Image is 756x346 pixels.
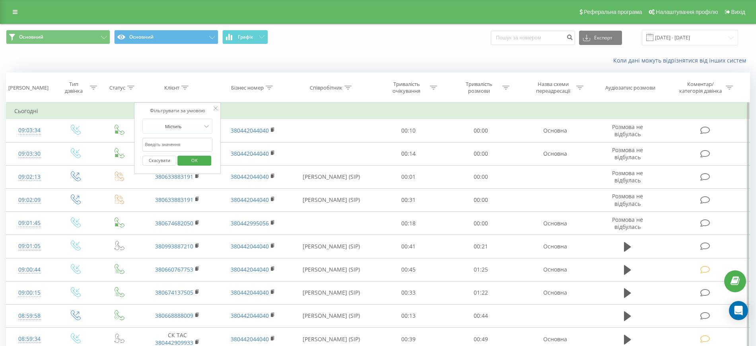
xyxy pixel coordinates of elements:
td: Основна [517,142,593,165]
span: Основний [19,34,43,40]
td: 00:00 [445,119,517,142]
span: Реферальна програма [584,9,642,15]
div: 09:01:45 [14,215,45,231]
td: [PERSON_NAME] (SIP) [291,258,372,281]
td: 00:18 [372,212,445,235]
td: [PERSON_NAME] (SIP) [291,281,372,304]
td: [PERSON_NAME] (SIP) [291,165,372,188]
td: 01:25 [445,258,517,281]
td: 00:01 [372,165,445,188]
button: Графік [222,30,268,44]
div: Статус [109,84,125,91]
a: 380442044040 [231,335,269,343]
td: 00:21 [445,235,517,258]
span: Графік [238,34,253,40]
td: 00:00 [445,142,517,165]
a: 380442044040 [231,242,269,250]
td: Основна [517,281,593,304]
td: 01:22 [445,281,517,304]
td: 00:00 [445,188,517,211]
div: 08:59:58 [14,308,45,324]
td: Основна [517,119,593,142]
button: Основний [6,30,110,44]
input: Пошук за номером [491,31,575,45]
a: Коли дані можуть відрізнятися вiд інших систем [613,57,750,64]
td: 00:14 [372,142,445,165]
div: Назва схеми переадресації [532,81,574,94]
td: 00:33 [372,281,445,304]
td: [PERSON_NAME] (SIP) [291,188,372,211]
a: 380442044040 [231,266,269,273]
div: 09:03:34 [14,123,45,138]
a: 380442044040 [231,150,269,157]
a: 380442044040 [231,196,269,203]
td: [PERSON_NAME] (SIP) [291,304,372,327]
div: Тривалість очікування [385,81,428,94]
td: 00:45 [372,258,445,281]
a: 380674682050 [155,219,193,227]
div: Коментар/категорія дзвінка [677,81,724,94]
div: 09:01:05 [14,238,45,254]
div: [PERSON_NAME] [8,84,49,91]
div: Open Intercom Messenger [729,301,748,320]
input: Введіть значення [143,138,213,152]
span: Розмова не відбулась [612,123,643,138]
a: 380442995056 [231,219,269,227]
td: 00:00 [445,165,517,188]
td: 00:41 [372,235,445,258]
div: 09:02:09 [14,192,45,208]
button: Основний [114,30,218,44]
a: 380633883191 [155,173,193,180]
td: Сьогодні [6,103,750,119]
span: Розмова не відбулась [612,192,643,207]
td: 00:10 [372,119,445,142]
div: Співробітник [310,84,342,91]
td: Основна [517,258,593,281]
span: Розмова не відбулась [612,169,643,184]
div: 09:00:15 [14,285,45,301]
a: 380674137505 [155,289,193,296]
td: 00:13 [372,304,445,327]
td: Основна [517,212,593,235]
div: Бізнес номер [231,84,264,91]
div: 09:00:44 [14,262,45,278]
a: 380660767753 [155,266,193,273]
a: 380993887210 [155,242,193,250]
td: 00:00 [445,212,517,235]
a: 380442044040 [231,289,269,296]
button: Скасувати [143,156,177,166]
div: 09:02:13 [14,169,45,185]
span: Налаштування профілю [656,9,718,15]
div: 09:03:30 [14,146,45,162]
div: Аудіозапис розмови [605,84,655,91]
a: 380442044040 [231,127,269,134]
a: 380442044040 [231,173,269,180]
td: 00:31 [372,188,445,211]
a: 380668888009 [155,312,193,319]
a: 380633883191 [155,196,193,203]
div: Тривалість розмови [458,81,500,94]
td: [PERSON_NAME] (SIP) [291,235,372,258]
td: Основна [517,235,593,258]
button: OK [177,156,211,166]
div: Тип дзвінка [60,81,88,94]
span: Розмова не відбулась [612,146,643,161]
div: Клієнт [164,84,179,91]
td: 00:44 [445,304,517,327]
span: Вихід [731,9,745,15]
div: Фільтрувати за умовою [143,107,213,115]
span: Розмова не відбулась [612,216,643,231]
a: 380442044040 [231,312,269,319]
button: Експорт [579,31,622,45]
span: OK [183,154,206,166]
